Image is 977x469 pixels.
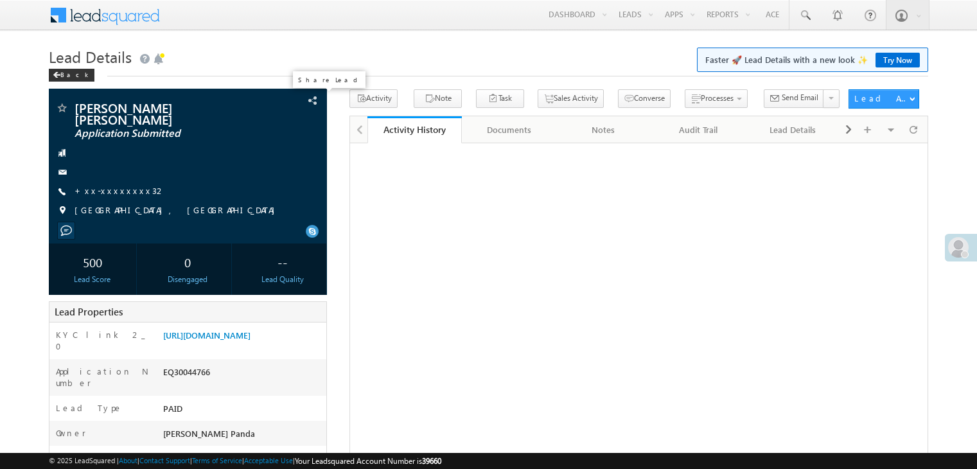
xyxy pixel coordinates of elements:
button: Lead Actions [849,89,919,109]
button: Task [476,89,524,108]
span: Application Submitted [75,127,247,140]
button: Converse [618,89,671,108]
button: Sales Activity [538,89,604,108]
label: Owner [56,427,86,439]
span: Send Email [782,92,818,103]
p: Share Lead [298,75,360,84]
a: +xx-xxxxxxxx32 [75,185,166,196]
button: Send Email [764,89,824,108]
a: Activity History [367,116,462,143]
div: Audit Trail [662,122,734,137]
span: [PERSON_NAME] Panda [163,428,255,439]
a: Lead Details [746,116,841,143]
label: Application Number [56,366,150,389]
div: Back [49,69,94,82]
div: 0 [147,250,228,274]
span: Your Leadsquared Account Number is [295,456,441,466]
span: [PERSON_NAME] [PERSON_NAME] [75,102,247,125]
span: Processes [701,93,734,103]
label: KYC link 2_0 [56,329,150,352]
div: PAID [160,402,326,420]
div: Lead Score [52,274,133,285]
button: Activity [349,89,398,108]
label: Lead Type [56,402,123,414]
div: Lead Quality [242,274,323,285]
span: © 2025 LeadSquared | | | | | [49,455,441,467]
button: Processes [685,89,748,108]
a: Contact Support [139,456,190,465]
div: EQ30044766 [160,366,326,384]
a: Acceptable Use [244,456,293,465]
span: Lead Properties [55,305,123,318]
div: Notes [567,122,640,137]
div: Disengaged [147,274,228,285]
div: -- [242,250,323,274]
a: Audit Trail [651,116,746,143]
a: Documents [462,116,556,143]
div: Lead Actions [854,93,909,104]
div: Activity History [377,123,452,136]
button: Note [414,89,462,108]
div: Documents [472,122,545,137]
a: Terms of Service [192,456,242,465]
a: Try Now [876,53,920,67]
div: 500 [52,250,133,274]
span: 39660 [422,456,441,466]
a: Notes [557,116,651,143]
span: Lead Details [49,46,132,67]
span: [GEOGRAPHIC_DATA], [GEOGRAPHIC_DATA] [75,204,281,217]
a: Back [49,68,101,79]
div: Lead Details [757,122,829,137]
span: Faster 🚀 Lead Details with a new look ✨ [705,53,920,66]
a: About [119,456,137,465]
a: [URL][DOMAIN_NAME] [163,330,251,341]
